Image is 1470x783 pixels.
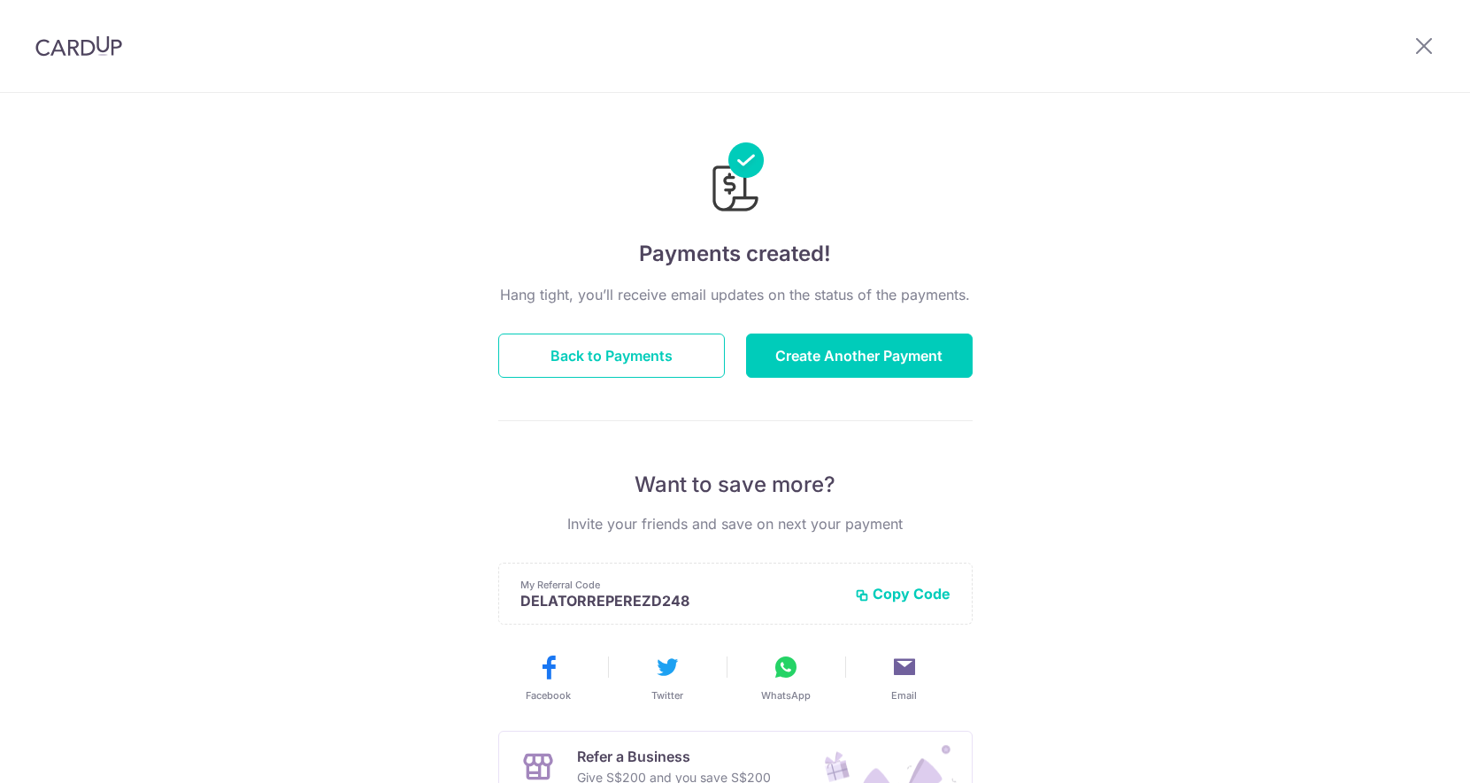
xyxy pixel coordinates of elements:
[734,653,838,702] button: WhatsApp
[891,688,917,702] span: Email
[746,334,973,378] button: Create Another Payment
[496,653,601,702] button: Facebook
[761,688,811,702] span: WhatsApp
[615,653,720,702] button: Twitter
[520,578,841,592] p: My Referral Code
[498,238,973,270] h4: Payments created!
[577,746,771,767] p: Refer a Business
[855,585,950,603] button: Copy Code
[707,142,764,217] img: Payments
[498,471,973,499] p: Want to save more?
[498,284,973,305] p: Hang tight, you’ll receive email updates on the status of the payments.
[35,35,122,57] img: CardUp
[852,653,957,702] button: Email
[651,688,683,702] span: Twitter
[520,592,841,610] p: DELATORREPEREZD248
[498,513,973,534] p: Invite your friends and save on next your payment
[526,688,571,702] span: Facebook
[498,334,725,378] button: Back to Payments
